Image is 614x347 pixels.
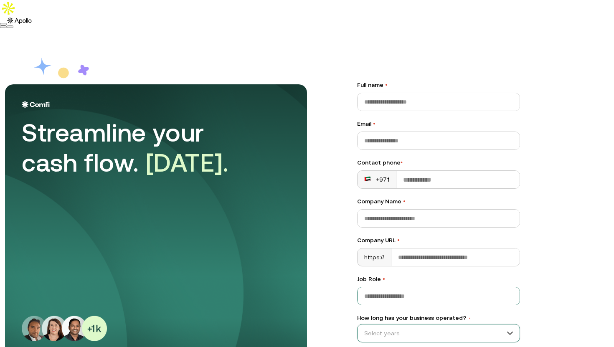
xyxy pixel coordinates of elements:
span: • [401,159,403,166]
label: Email [357,119,520,128]
img: Logo [22,101,50,108]
div: Streamline your cash flow. [22,118,256,178]
span: • [383,276,385,282]
span: • [385,81,388,88]
span: • [468,315,471,321]
label: Full name [357,81,520,89]
span: [DATE]. [146,148,229,177]
div: Contact phone [357,158,520,167]
span: • [373,120,376,127]
div: https:// [358,248,391,266]
label: Job Role [357,275,520,284]
label: Company URL [357,236,520,245]
span: • [397,237,400,243]
label: How long has your business operated? [357,314,520,322]
label: Company Name [357,197,520,206]
div: +971 [364,175,389,184]
span: • [403,198,406,205]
